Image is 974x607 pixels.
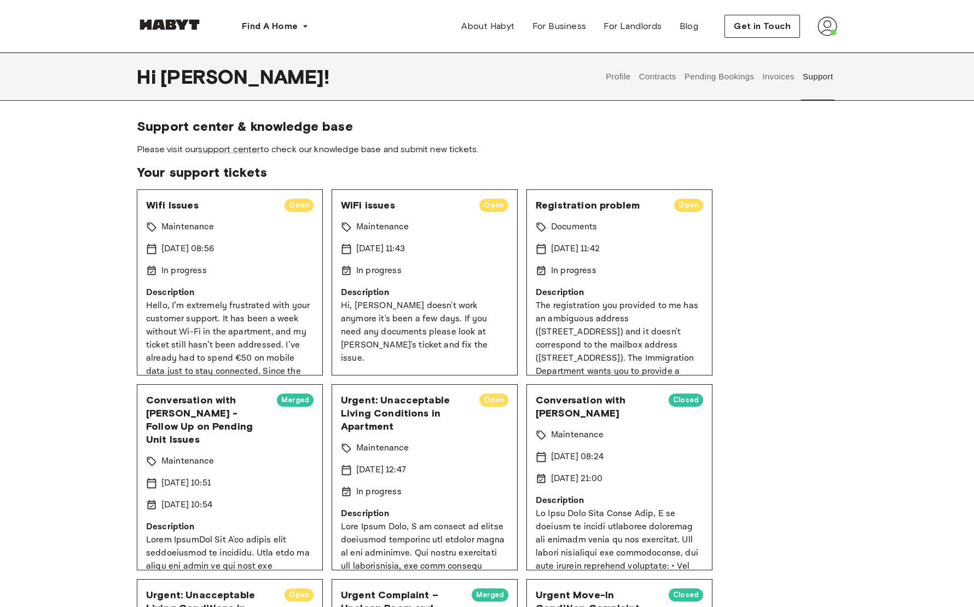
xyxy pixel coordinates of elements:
a: About Habyt [453,15,523,37]
span: Conversation with [PERSON_NAME] [536,394,660,420]
span: [PERSON_NAME] ! [160,65,329,88]
span: For Business [532,20,587,33]
p: [DATE] 12:47 [356,464,406,477]
span: Open [285,200,314,211]
p: Hi, [PERSON_NAME] doesn't work anymore it's been a few days. If you need any documents please loo... [341,299,508,365]
span: Merged [472,589,508,600]
span: Blog [680,20,699,33]
p: Maintenance [161,221,214,234]
img: Habyt [137,19,202,30]
p: In progress [356,485,402,499]
a: Blog [671,15,708,37]
p: Description [341,286,508,299]
p: [DATE] 08:24 [551,450,604,464]
p: [DATE] 11:43 [356,242,405,256]
p: Description [341,507,508,521]
a: For Business [524,15,595,37]
p: Documents [551,221,597,234]
p: Maintenance [551,429,604,442]
p: Description [536,494,703,507]
button: Contracts [637,53,677,101]
p: In progress [551,264,596,278]
a: For Landlords [595,15,670,37]
button: Pending Bookings [683,53,756,101]
button: Support [801,53,834,101]
p: Maintenance [356,221,409,234]
p: Description [536,286,703,299]
span: WiFi issues [341,199,471,212]
p: The registration you provided to me has an ambiguous address ([STREET_ADDRESS]) and it doesn't co... [536,299,703,418]
span: Open [285,589,314,600]
img: avatar [818,16,837,36]
span: Conversation with [PERSON_NAME] - Follow Up on Pending Unit Issues [146,394,268,446]
span: Find A Home [242,20,298,33]
p: [DATE] 21:00 [551,472,602,485]
p: Hello, I’m extremely frustrated with your customer support. It has been a week without Wi-Fi in t... [146,299,314,510]
button: Find A Home [233,15,317,37]
span: Please visit our to check our knowledge base and submit new tickets. [137,143,837,155]
p: [DATE] 11:42 [551,242,600,256]
span: Urgent: Unacceptable Living Conditions in Apartment [341,394,471,433]
span: Support center & knowledge base [137,118,837,135]
span: Merged [277,395,314,406]
span: Closed [669,395,703,406]
button: Invoices [761,53,796,101]
a: support center [198,144,260,154]
p: Maintenance [161,455,214,468]
p: [DATE] 08:56 [161,242,214,256]
p: Maintenance [356,442,409,455]
p: Description [146,521,314,534]
span: Your support tickets [137,164,837,181]
span: About Habyt [461,20,514,33]
p: In progress [356,264,402,278]
p: Description [146,286,314,299]
button: Profile [605,53,633,101]
span: Registration problem [536,199,665,212]
button: Get in Touch [724,15,800,38]
span: Open [674,200,703,211]
span: Get in Touch [734,20,791,33]
p: [DATE] 10:54 [161,499,212,512]
span: Open [479,395,508,406]
div: user profile tabs [602,53,837,101]
span: Closed [669,589,703,600]
p: [DATE] 10:51 [161,477,211,490]
span: Hi [137,65,160,88]
span: For Landlords [604,20,662,33]
span: Wifi Issues [146,199,276,212]
p: In progress [161,264,207,278]
span: Open [479,200,508,211]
